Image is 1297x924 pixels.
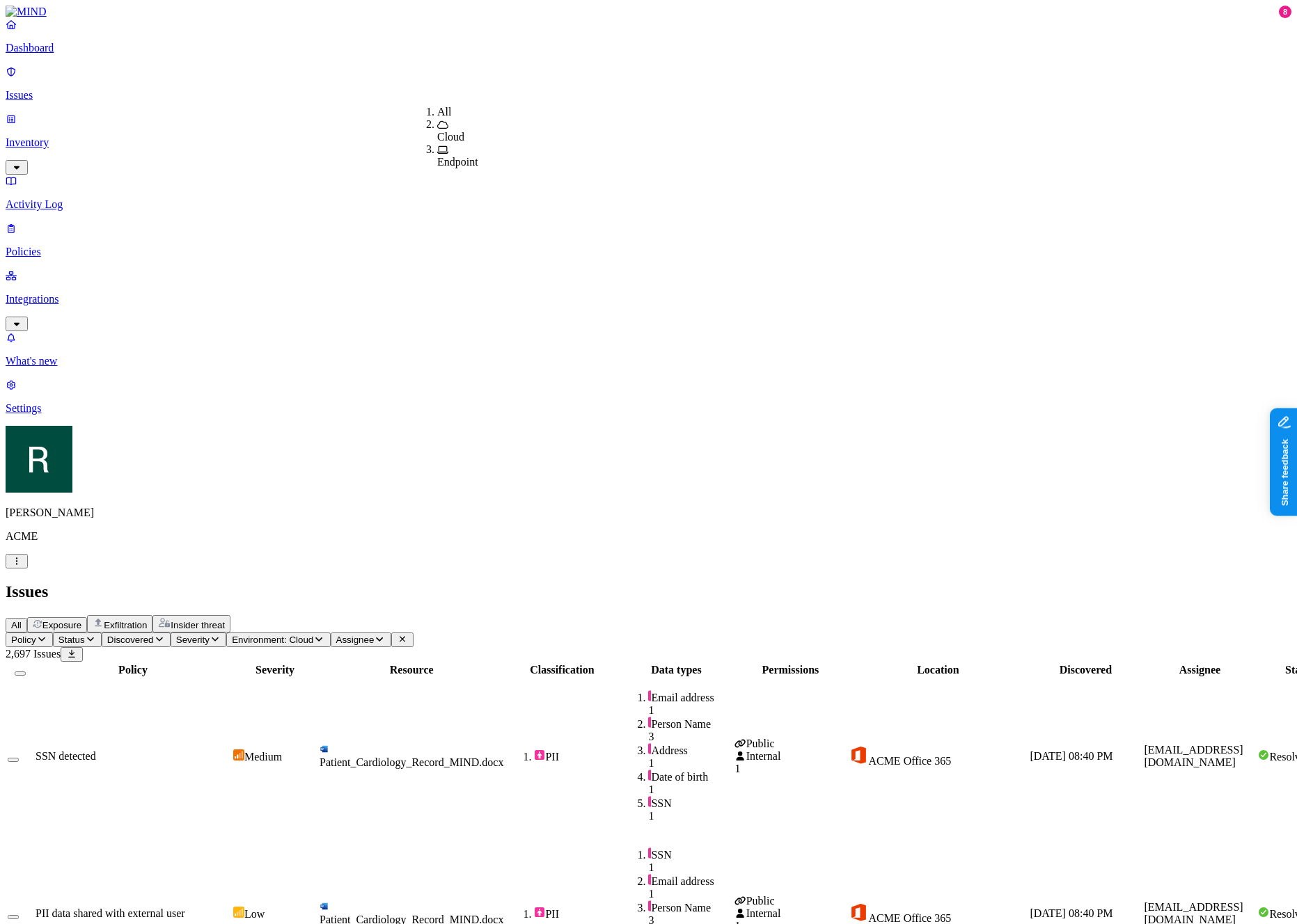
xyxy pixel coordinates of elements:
img: microsoft-word [320,744,329,754]
p: Settings [6,402,1291,415]
span: [EMAIL_ADDRESS][DOMAIN_NAME] [1144,744,1243,768]
span: Status [58,635,85,645]
img: pii [534,749,545,760]
span: Patient_Cardiology_Record_MIND.docx [320,756,503,768]
p: [PERSON_NAME] [6,507,1291,519]
div: Public [734,738,846,750]
img: severity-medium [233,749,244,760]
img: pii-line [648,717,651,728]
img: office-365 [849,745,868,765]
span: Endpoint [437,156,478,168]
span: Exfiltration [104,620,147,630]
h2: Issues [6,582,1291,601]
div: Discovered [1030,664,1141,676]
span: [DATE] 08:40 PM [1030,907,1113,919]
div: 3 [648,731,732,743]
div: Person Name [648,717,732,731]
div: Policy [36,664,230,676]
img: MIND [6,6,47,18]
div: Email address [648,874,732,888]
img: pii-line [648,847,651,859]
p: Integrations [6,293,1291,305]
img: pii-line [648,900,651,911]
span: ACME Office 365 [868,755,951,767]
p: Inventory [6,136,1291,149]
span: Policy [11,635,36,645]
div: 1 [734,763,846,775]
a: Settings [6,379,1291,415]
span: PII data shared with external user [36,907,185,919]
div: 1 [648,861,732,874]
img: pii [534,907,545,918]
img: severity-low [233,907,244,918]
div: 1 [648,888,732,900]
div: Severity [233,664,317,676]
span: All [11,620,22,630]
div: Classification [506,664,618,676]
div: 1 [648,810,732,822]
div: SSN [648,847,732,861]
span: 2,697 Issues [6,648,61,660]
a: MIND [6,6,1291,18]
div: Location [849,664,1027,676]
a: Integrations [6,269,1291,329]
span: Severity [176,635,210,645]
div: Internal [734,907,846,920]
div: SSN [648,796,732,810]
div: Data types [620,664,732,676]
img: pii-line [648,874,651,885]
span: Cloud [437,131,464,143]
span: SSN detected [36,750,96,762]
img: Ron Rabinovich [6,426,72,493]
span: Insider threat [171,620,225,630]
div: Address [648,743,732,757]
div: 1 [648,757,732,770]
div: Person Name [648,900,732,914]
div: Date of birth [648,770,732,783]
a: Policies [6,222,1291,258]
p: Policies [6,246,1291,258]
div: PII [534,749,618,763]
span: Assignee [336,635,375,645]
img: status-resolved [1258,749,1269,760]
div: 8 [1279,6,1291,18]
img: pii-line [648,690,651,701]
a: Inventory [6,113,1291,173]
a: Issues [6,65,1291,102]
span: [DATE] 08:40 PM [1030,750,1113,762]
p: What's new [6,355,1291,367]
button: Select all [15,671,26,676]
div: Email address [648,690,732,704]
img: pii-line [648,770,651,781]
div: Permissions [734,664,846,676]
span: ACME Office 365 [868,912,951,924]
div: Public [734,895,846,907]
button: Select row [8,915,19,919]
div: 1 [648,783,732,796]
a: Activity Log [6,175,1291,211]
p: Activity Log [6,198,1291,211]
img: office-365 [849,902,868,922]
span: Medium [244,751,282,763]
a: What's new [6,331,1291,367]
p: Dashboard [6,42,1291,54]
div: Resource [320,664,503,676]
a: Dashboard [6,18,1291,54]
button: Select row [8,758,19,762]
div: 1 [648,704,732,717]
span: Exposure [42,620,81,630]
p: ACME [6,530,1291,543]
img: status-resolved [1258,907,1269,918]
span: Discovered [107,635,154,645]
p: Issues [6,89,1291,102]
img: microsoft-word [320,902,329,911]
div: PII [534,907,618,921]
div: Internal [734,750,846,763]
img: pii-line [648,796,651,807]
div: Assignee [1144,664,1255,676]
span: Low [244,908,265,920]
span: Environment: Cloud [232,635,313,645]
img: pii-line [648,743,651,754]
